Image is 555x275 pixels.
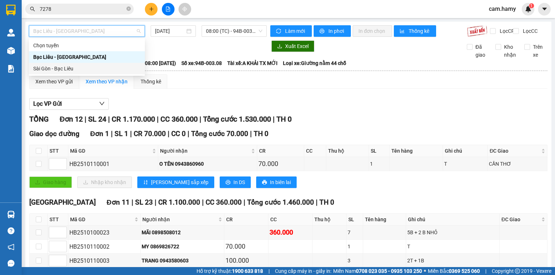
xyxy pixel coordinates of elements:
[206,198,242,206] span: CC 360.000
[449,268,480,274] strong: 0369 525 060
[171,130,186,138] span: CC 0
[348,257,362,265] div: 3
[77,176,132,188] button: downloadNhập kho nhận
[348,243,362,250] div: 1
[68,254,141,268] td: HB2510110003
[428,267,480,275] span: Miền Bắc
[42,5,96,14] b: Nhà Xe Hà My
[283,59,346,67] span: Loại xe: Giường nằm 44 chỗ
[347,214,363,226] th: SL
[33,42,141,49] div: Chọn tuyến
[244,198,245,206] span: |
[270,178,291,186] span: In biên lai
[160,115,198,123] span: CC 360.000
[541,6,548,12] span: caret-down
[489,160,546,168] div: CẦN THƠ
[250,130,252,138] span: |
[224,214,268,226] th: CR
[143,180,148,185] span: sort-ascending
[70,147,151,155] span: Mã GD
[68,226,141,240] td: HB2510100023
[270,25,312,37] button: syncLàm mới
[3,45,125,57] b: GỬI : [GEOGRAPHIC_DATA]
[197,267,263,275] span: Hỗ trợ kỹ thuật:
[160,147,250,155] span: Người nhận
[188,130,189,138] span: |
[407,243,498,250] div: T
[69,160,157,169] div: HB2510110001
[258,159,303,169] div: 70.000
[69,242,139,251] div: HB2510110002
[70,215,133,223] span: Mã GD
[29,51,145,63] div: Bạc Liêu - Sài Gòn
[530,43,548,59] span: Trên xe
[202,198,204,206] span: |
[490,147,540,155] span: ĐC Giao
[29,40,145,51] div: Chọn tuyến
[7,65,15,73] img: solution-icon
[155,198,156,206] span: |
[348,228,362,236] div: 7
[168,130,169,138] span: |
[29,176,72,188] button: uploadGiao hàng
[40,5,125,13] input: Tìm tên, số ĐT hoặc mã đơn
[225,241,267,252] div: 70.000
[60,115,83,123] span: Đơn 12
[157,115,159,123] span: |
[132,198,133,206] span: |
[275,267,331,275] span: Cung cấp máy in - giấy in:
[400,29,406,34] span: bar-chart
[390,145,443,157] th: Tên hàng
[225,180,231,185] span: printer
[7,211,15,218] img: warehouse-icon
[326,145,369,157] th: Thu hộ
[158,198,200,206] span: CR 1.100.000
[142,215,217,223] span: Người nhận
[316,198,318,206] span: |
[409,27,430,35] span: Thống kê
[33,65,141,73] div: Sài Gòn - Bạc Liêu
[225,256,267,266] div: 100.000
[135,198,153,206] span: SL 23
[191,130,248,138] span: Tổng cước 70.000
[268,267,270,275] span: |
[497,27,516,35] span: Lọc CR
[69,256,139,265] div: HB2510110003
[473,43,490,59] span: Đã giao
[107,198,130,206] span: Đơn 11
[525,6,532,12] img: icon-new-feature
[115,130,128,138] span: SL 1
[233,178,245,186] span: In DS
[35,78,73,86] div: Xem theo VP gửi
[29,198,96,206] span: [GEOGRAPHIC_DATA]
[407,228,498,236] div: 5B + 2 B NHỎ
[155,27,185,35] input: 11/10/2025
[6,5,16,16] img: logo-vxr
[501,43,519,59] span: Kho nhận
[227,59,277,67] span: Tài xế: A KHẢI TX MỚI
[483,4,522,13] span: cam.hamy
[530,3,533,8] span: 1
[256,176,297,188] button: printerIn biên lai
[529,3,534,8] sup: 1
[369,145,390,157] th: SL
[29,115,49,123] span: TỔNG
[203,115,271,123] span: Tổng cước 1.530.000
[353,25,392,37] button: In đơn chọn
[29,130,79,138] span: Giao dọc đường
[130,130,132,138] span: |
[134,130,166,138] span: CR 70.000
[424,270,426,272] span: ⚪️
[141,78,161,86] div: Thống kê
[29,98,109,110] button: Lọc VP Gửi
[48,214,68,226] th: STT
[90,130,109,138] span: Đơn 1
[99,101,105,106] span: down
[314,25,351,37] button: printerIn phơi
[313,214,347,226] th: Thu hộ
[126,6,131,13] span: close-circle
[137,176,214,188] button: sort-ascending[PERSON_NAME] sắp xếp
[181,59,222,67] span: Số xe: 94B-003.08
[151,178,208,186] span: [PERSON_NAME] sắp xếp
[162,3,175,16] button: file-add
